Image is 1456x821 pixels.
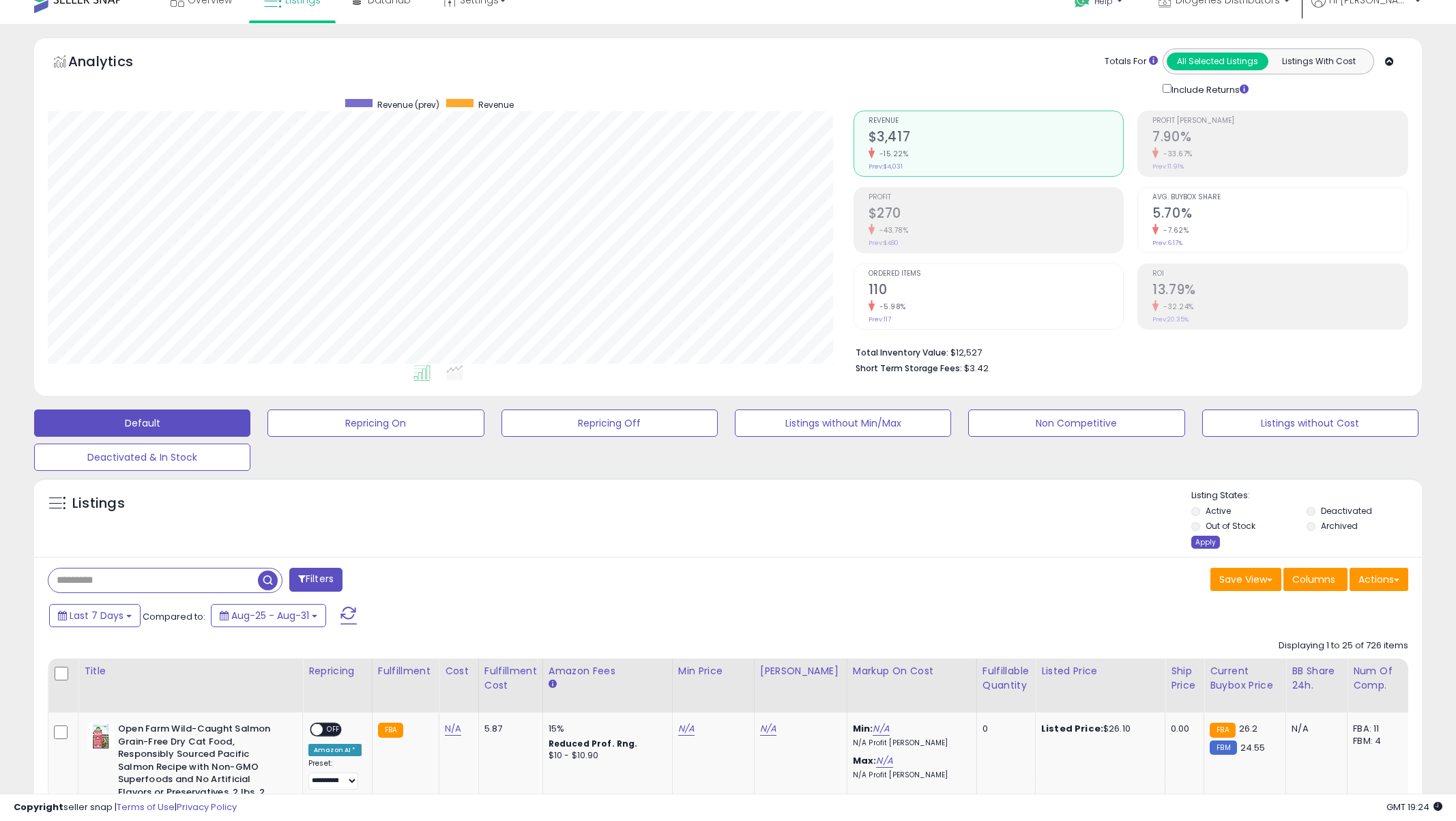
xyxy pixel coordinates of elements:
[1152,117,1408,125] span: Profit [PERSON_NAME]
[87,723,115,750] img: 41YPZirvbkL._SL40_.jpg
[211,604,326,627] button: Aug-25 - Aug-31
[378,664,433,678] div: Fulfillment
[760,664,841,678] div: [PERSON_NAME]
[853,664,971,678] div: Markup on Cost
[1350,568,1408,591] button: Actions
[143,610,205,623] span: Compared to:
[34,444,250,471] button: Deactivated & In Stock
[853,738,966,748] p: N/A Profit [PERSON_NAME]
[847,659,976,712] th: The percentage added to the cost of goods (COGS) that forms the calculator for Min & Max prices.
[308,759,362,790] div: Preset:
[1152,162,1184,171] small: Prev: 11.91%
[478,99,514,111] span: Revenue
[1268,53,1369,70] button: Listings With Cost
[856,343,1398,360] li: $12,527
[1152,282,1408,300] h2: 13.79%
[1152,129,1408,147] h2: 7.90%
[549,723,662,735] div: 15%
[1159,225,1189,235] small: -7.62%
[378,723,403,738] small: FBA
[1210,664,1280,693] div: Current Buybox Price
[549,750,662,762] div: $10 - $10.90
[1206,520,1255,532] label: Out of Stock
[72,494,125,513] h5: Listings
[231,609,309,622] span: Aug-25 - Aug-31
[1202,409,1418,437] button: Listings without Cost
[70,609,123,622] span: Last 7 Days
[964,362,989,375] span: $3.42
[308,664,366,678] div: Repricing
[869,205,1124,224] h2: $270
[856,347,948,358] b: Total Inventory Value:
[1152,239,1182,247] small: Prev: 6.17%
[869,162,903,171] small: Prev: $4,031
[869,282,1124,300] h2: 110
[1152,205,1408,224] h2: 5.70%
[117,801,175,813] a: Terms of Use
[853,722,873,735] b: Min:
[1041,723,1154,735] div: $26.10
[1353,735,1398,747] div: FBM: 4
[549,664,667,678] div: Amazon Fees
[118,723,284,815] b: Open Farm Wild-Caught Salmon Grain-Free Dry Cat Food, Responsibly Sourced Pacific Salmon Recipe w...
[1353,664,1403,693] div: Num of Comp.
[1191,536,1220,549] div: Apply
[875,225,909,235] small: -43.78%
[14,801,63,813] strong: Copyright
[1105,55,1158,68] div: Totals For
[501,409,718,437] button: Repricing Off
[1206,505,1231,517] label: Active
[856,362,962,374] b: Short Term Storage Fees:
[1292,723,1337,735] div: N/A
[678,664,748,678] div: Min Price
[735,409,951,437] button: Listings without Min/Max
[1152,81,1265,97] div: Include Returns
[869,270,1124,278] span: Ordered Items
[1152,194,1408,201] span: Avg. Buybox Share
[484,664,537,693] div: Fulfillment Cost
[869,117,1124,125] span: Revenue
[1210,723,1235,738] small: FBA
[377,99,439,111] span: Revenue (prev)
[760,722,776,736] a: N/A
[1240,741,1266,754] span: 24.55
[875,302,906,312] small: -5.98%
[445,664,473,678] div: Cost
[1283,568,1348,591] button: Columns
[873,722,889,736] a: N/A
[1167,53,1268,70] button: All Selected Listings
[982,723,1025,735] div: 0
[323,724,345,736] span: OFF
[876,754,892,768] a: N/A
[869,315,891,323] small: Prev: 117
[1321,520,1358,532] label: Archived
[267,409,484,437] button: Repricing On
[14,801,237,814] div: seller snap | |
[484,723,532,735] div: 5.87
[308,744,362,756] div: Amazon AI *
[869,239,899,247] small: Prev: $480
[869,194,1124,201] span: Profit
[289,568,343,592] button: Filters
[177,801,237,813] a: Privacy Policy
[49,604,141,627] button: Last 7 Days
[869,129,1124,147] h2: $3,417
[1353,723,1398,735] div: FBA: 11
[1191,489,1422,502] p: Listing States:
[1279,639,1408,652] div: Displaying 1 to 25 of 726 items
[968,409,1184,437] button: Non Competitive
[549,738,638,749] b: Reduced Prof. Rng.
[1041,664,1159,678] div: Listed Price
[1152,270,1408,278] span: ROI
[1292,573,1335,586] span: Columns
[84,664,297,678] div: Title
[678,722,695,736] a: N/A
[34,409,250,437] button: Default
[445,722,461,736] a: N/A
[853,770,966,780] p: N/A Profit [PERSON_NAME]
[1321,505,1372,517] label: Deactivated
[1386,801,1442,813] span: 2025-09-8 19:24 GMT
[1171,664,1198,693] div: Ship Price
[1152,315,1189,323] small: Prev: 20.35%
[1292,664,1341,693] div: BB Share 24h.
